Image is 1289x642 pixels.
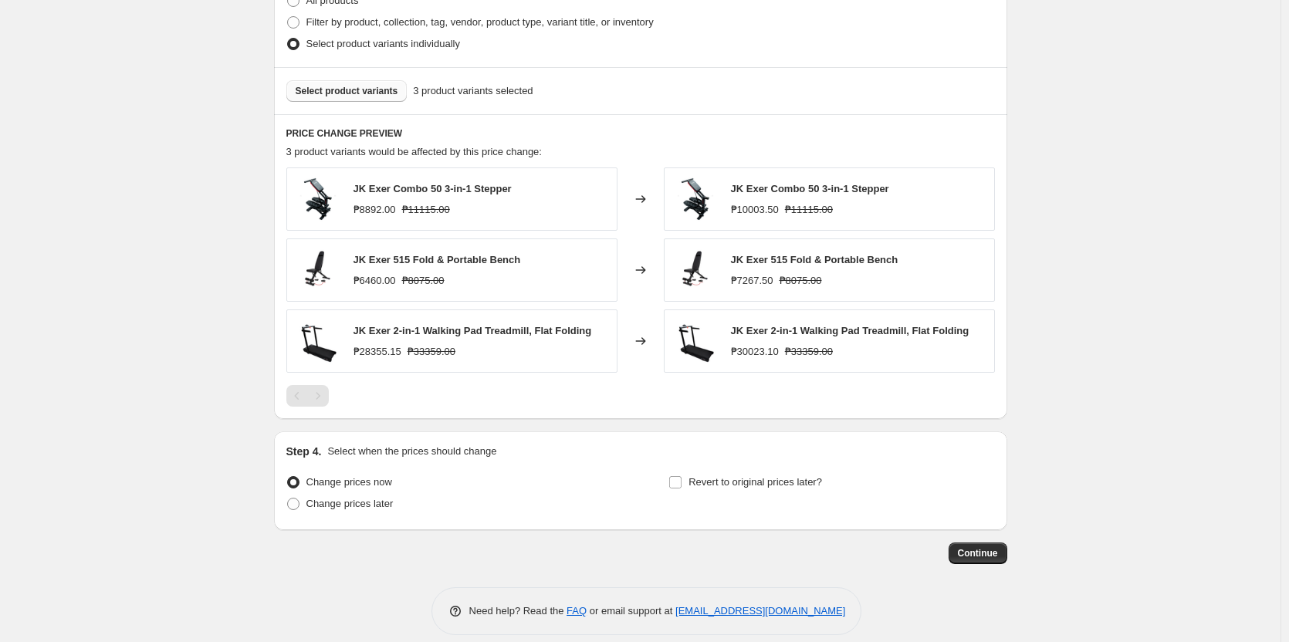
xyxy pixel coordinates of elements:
[286,80,408,102] button: Select product variants
[731,344,779,360] div: ₱30023.10
[286,444,322,459] h2: Step 4.
[675,605,845,617] a: [EMAIL_ADDRESS][DOMAIN_NAME]
[785,202,833,218] strike: ₱11115.00
[731,325,969,336] span: JK Exer 2-in-1 Walking Pad Treadmill, Flat Folding
[672,318,719,364] img: JKPADTREAD693_2_80x.png
[672,176,719,222] img: p-240412-09791_54c0f4f9-c566-406d-99e6-9b11a7f294f3_80x.png
[306,16,654,28] span: Filter by product, collection, tag, vendor, product type, variant title, or inventory
[672,247,719,293] img: 515S_63417b85-f0d4-45bf-aa1b-da3a50a0403a_80x.png
[306,476,392,488] span: Change prices now
[402,202,450,218] strike: ₱11115.00
[402,273,445,289] strike: ₱8075.00
[286,146,542,157] span: 3 product variants would be affected by this price change:
[354,202,396,218] div: ₱8892.00
[408,344,455,360] strike: ₱33359.00
[731,254,898,265] span: JK Exer 515 Fold & Portable Bench
[354,325,592,336] span: JK Exer 2-in-1 Walking Pad Treadmill, Flat Folding
[587,605,675,617] span: or email support at
[785,344,833,360] strike: ₱33359.00
[295,176,341,222] img: p-240412-09791_54c0f4f9-c566-406d-99e6-9b11a7f294f3_80x.png
[567,605,587,617] a: FAQ
[731,202,779,218] div: ₱10003.50
[286,385,329,407] nav: Pagination
[295,318,341,364] img: JKPADTREAD693_2_80x.png
[354,183,512,194] span: JK Exer Combo 50 3-in-1 Stepper
[958,547,998,559] span: Continue
[286,127,995,140] h6: PRICE CHANGE PREVIEW
[327,444,496,459] p: Select when the prices should change
[354,254,521,265] span: JK Exer 515 Fold & Portable Bench
[731,273,773,289] div: ₱7267.50
[354,344,401,360] div: ₱28355.15
[295,247,341,293] img: 515S_63417b85-f0d4-45bf-aa1b-da3a50a0403a_80x.png
[413,83,533,99] span: 3 product variants selected
[731,183,889,194] span: JK Exer Combo 50 3-in-1 Stepper
[306,38,460,49] span: Select product variants individually
[688,476,822,488] span: Revert to original prices later?
[306,498,394,509] span: Change prices later
[469,605,567,617] span: Need help? Read the
[949,542,1007,564] button: Continue
[354,273,396,289] div: ₱6460.00
[780,273,822,289] strike: ₱8075.00
[296,85,398,97] span: Select product variants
